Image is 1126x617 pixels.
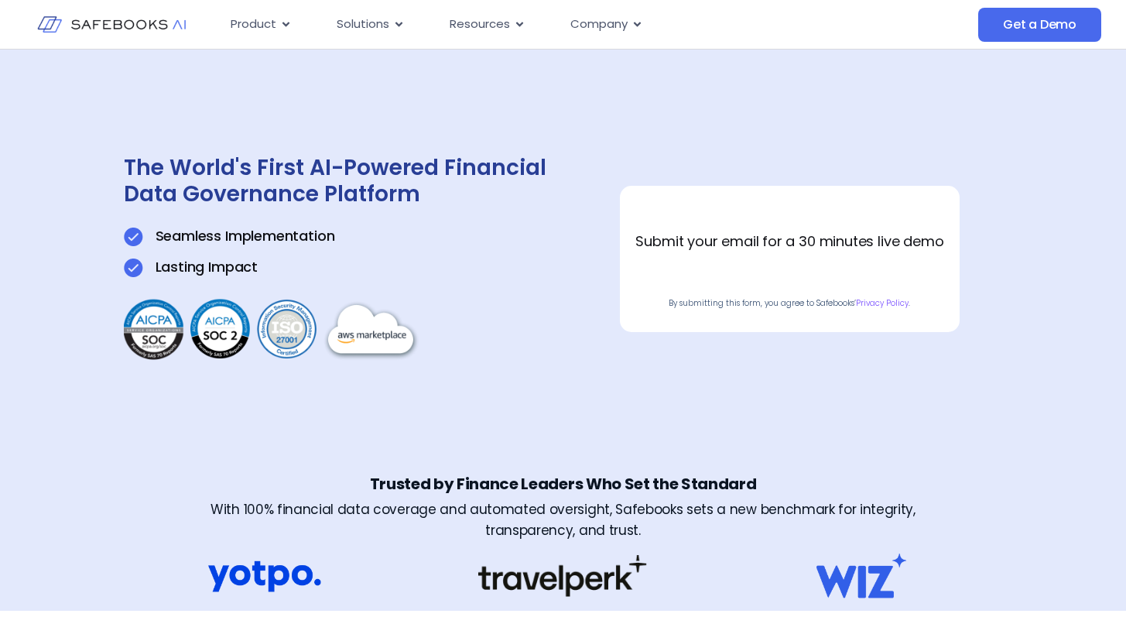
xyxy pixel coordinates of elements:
[635,231,943,251] strong: Submit your email for a 30 minutes live demo
[208,554,321,598] img: Get a Demo 5
[218,9,857,39] nav: Menu
[450,15,510,33] span: Resources
[156,227,335,245] p: Seamless Implementation
[231,15,276,33] span: Product
[124,259,143,277] img: Get a Demo 1
[124,297,422,363] img: Get a Demo 3
[124,155,556,207] h1: The World's First AI-Powered Financial Data Governance Platform
[1003,17,1076,33] span: Get a Demo
[124,228,143,246] img: Get a Demo 1
[978,8,1101,42] a: Get a Demo
[570,15,628,33] span: Company
[218,9,857,39] div: Menu Toggle
[337,15,389,33] span: Solutions
[805,554,918,598] img: Get a Demo 7
[169,499,957,541] h3: With 100% financial data coverage and automated oversight, Safebooks sets a new benchmark for int...
[156,258,258,276] p: Lasting Impact
[478,555,648,597] img: Get a Demo 6
[856,297,909,309] a: Privacy Policy
[654,297,926,309] p: By submitting this form, you agree to Safebooks’ .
